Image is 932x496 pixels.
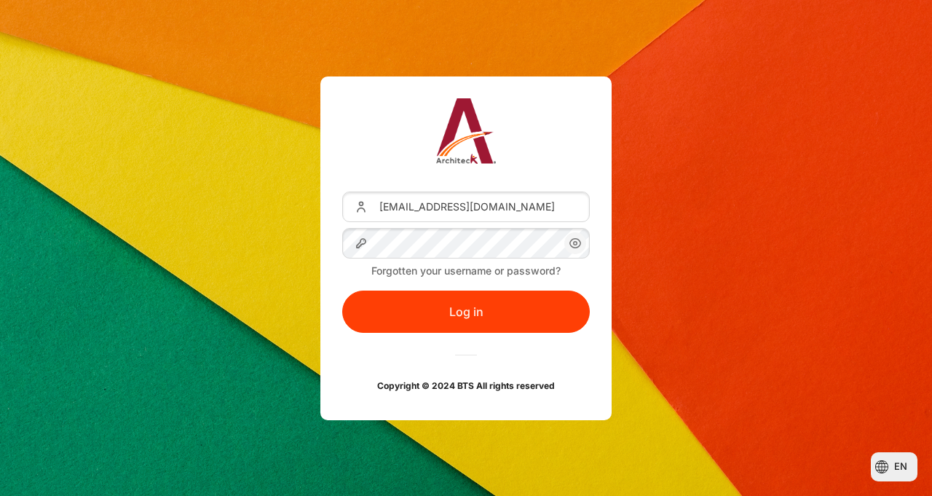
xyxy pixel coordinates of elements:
[377,380,555,391] strong: Copyright © 2024 BTS All rights reserved
[371,264,561,277] a: Forgotten your username or password?
[436,98,497,170] a: Architeck
[342,192,590,222] input: Username or Email Address
[436,98,497,164] img: Architeck
[871,452,917,481] button: Languages
[342,291,590,333] button: Log in
[894,460,907,474] span: en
